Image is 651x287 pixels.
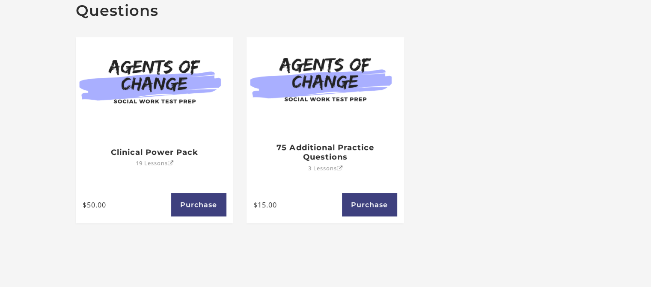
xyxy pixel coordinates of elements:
p: $50.00 [83,199,168,210]
a: 75 Additional Practice Questions (Open in a new window) [247,37,404,122]
p: 19 Lessons [135,160,173,166]
h3: Clinical Power Pack [83,147,226,157]
i: Open in a new window [337,166,343,171]
a: Clinical Power Pack 19 LessonsOpen in a new window [76,122,233,186]
a: Purchase [342,193,397,216]
a: Clinical Power Pack (Open in a new window) [76,37,233,122]
p: $15.00 [253,199,339,210]
a: 75 Additional Practice Questions 3 LessonsOpen in a new window [247,122,404,186]
i: Open in a new window [167,161,173,166]
h3: 75 Additional Practice Questions [253,142,397,162]
p: 3 Lessons [308,165,343,171]
a: Purchase [171,193,226,216]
